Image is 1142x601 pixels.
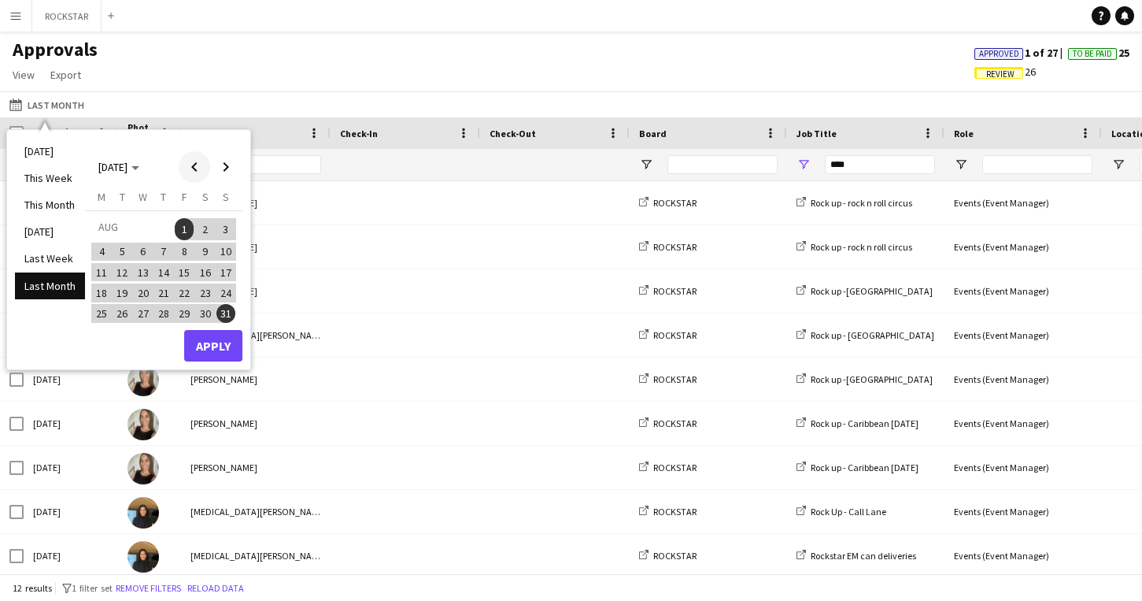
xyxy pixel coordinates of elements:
li: This Month [15,191,85,218]
span: 1 [175,218,194,240]
button: 29-08-2025 [174,303,194,324]
a: ROCKSTAR [639,373,697,385]
span: Rock up - rock n roll circus [811,197,912,209]
span: 16 [196,263,215,282]
span: Job Title [796,128,837,139]
button: 17-08-2025 [216,262,236,283]
span: Role [954,128,974,139]
div: [DATE] [24,358,118,401]
span: 4 [92,243,111,262]
input: Role Filter Input [982,155,1092,174]
span: ROCKSTAR [653,329,697,341]
div: [PERSON_NAME] [181,446,331,489]
div: [DATE] [24,490,118,533]
button: 07-08-2025 [153,241,174,262]
span: ROCKSTAR [653,462,697,473]
button: 13-08-2025 [133,262,153,283]
img: Heather Hryb [128,365,159,396]
span: 26 [113,304,132,323]
input: Board Filter Input [667,155,778,174]
button: 25-08-2025 [91,303,112,324]
a: View [6,65,41,85]
span: Board [639,128,667,139]
div: Events (Event Manager) [944,358,1102,401]
button: 21-08-2025 [153,283,174,303]
button: Apply [184,330,242,362]
a: ROCKSTAR [639,417,697,429]
span: 15 [175,263,194,282]
span: 7 [154,243,173,262]
span: 8 [175,243,194,262]
a: Rock up -[GEOGRAPHIC_DATA] [796,285,933,297]
span: 29 [175,304,194,323]
button: Choose month and year [92,153,146,181]
button: Open Filter Menu [796,158,811,172]
a: Rock Up - Call Lane [796,506,886,518]
button: Open Filter Menu [639,158,653,172]
span: Date [33,128,55,139]
div: [PERSON_NAME] [181,402,331,445]
button: 09-08-2025 [194,241,215,262]
button: Reload data [184,580,247,597]
span: Check-Out [490,128,536,139]
button: 08-08-2025 [174,241,194,262]
button: ROCKSTAR [32,1,102,32]
span: 3 [216,218,235,240]
button: 19-08-2025 [112,283,132,303]
button: Last Month [6,95,87,114]
a: Rock up - [GEOGRAPHIC_DATA] [796,329,934,341]
span: ROCKSTAR [653,285,697,297]
span: 20 [134,284,153,302]
button: 26-08-2025 [112,303,132,324]
span: ROCKSTAR [653,550,697,562]
li: Last Month [15,273,85,299]
span: Name [190,128,216,139]
span: Review [986,69,1014,80]
span: 1 filter set [72,582,113,594]
a: Rockstar EM can deliveries [796,550,916,562]
div: [DATE] [24,446,118,489]
button: 15-08-2025 [174,262,194,283]
span: S [202,190,209,204]
span: 27 [134,304,153,323]
div: [PERSON_NAME] [181,269,331,313]
span: 23 [196,284,215,302]
span: 25 [1068,46,1129,60]
span: ROCKSTAR [653,373,697,385]
span: 25 [92,304,111,323]
div: [MEDICAL_DATA][PERSON_NAME] [181,313,331,357]
span: To Be Paid [1073,49,1112,59]
button: 31-08-2025 [216,303,236,324]
div: [PERSON_NAME] [181,225,331,269]
li: This Week [15,165,85,191]
div: Events (Event Manager) [944,181,1102,224]
span: View [13,68,35,82]
button: 18-08-2025 [91,283,112,303]
span: 14 [154,263,173,282]
span: Rock up - rock n roll circus [811,241,912,253]
span: 21 [154,284,173,302]
span: ROCKSTAR [653,241,697,253]
button: Remove filters [113,580,184,597]
img: Yasmin Niksaz [128,497,159,529]
span: 9 [196,243,215,262]
span: T [161,190,166,204]
span: ROCKSTAR [653,506,697,518]
span: Rock up - Caribbean [DATE] [811,462,918,473]
li: [DATE] [15,138,85,165]
a: Rock up -[GEOGRAPHIC_DATA] [796,373,933,385]
button: Open Filter Menu [954,158,968,172]
div: [PERSON_NAME] [181,181,331,224]
a: ROCKSTAR [639,506,697,518]
button: Previous month [179,151,210,183]
span: W [139,190,147,204]
button: 16-08-2025 [194,262,215,283]
button: 22-08-2025 [174,283,194,303]
span: ROCKSTAR [653,197,697,209]
span: Photo [128,121,153,145]
div: Events (Event Manager) [944,490,1102,533]
span: 31 [216,304,235,323]
span: Rock Up - Call Lane [811,506,886,518]
button: 27-08-2025 [133,303,153,324]
a: Export [44,65,87,85]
